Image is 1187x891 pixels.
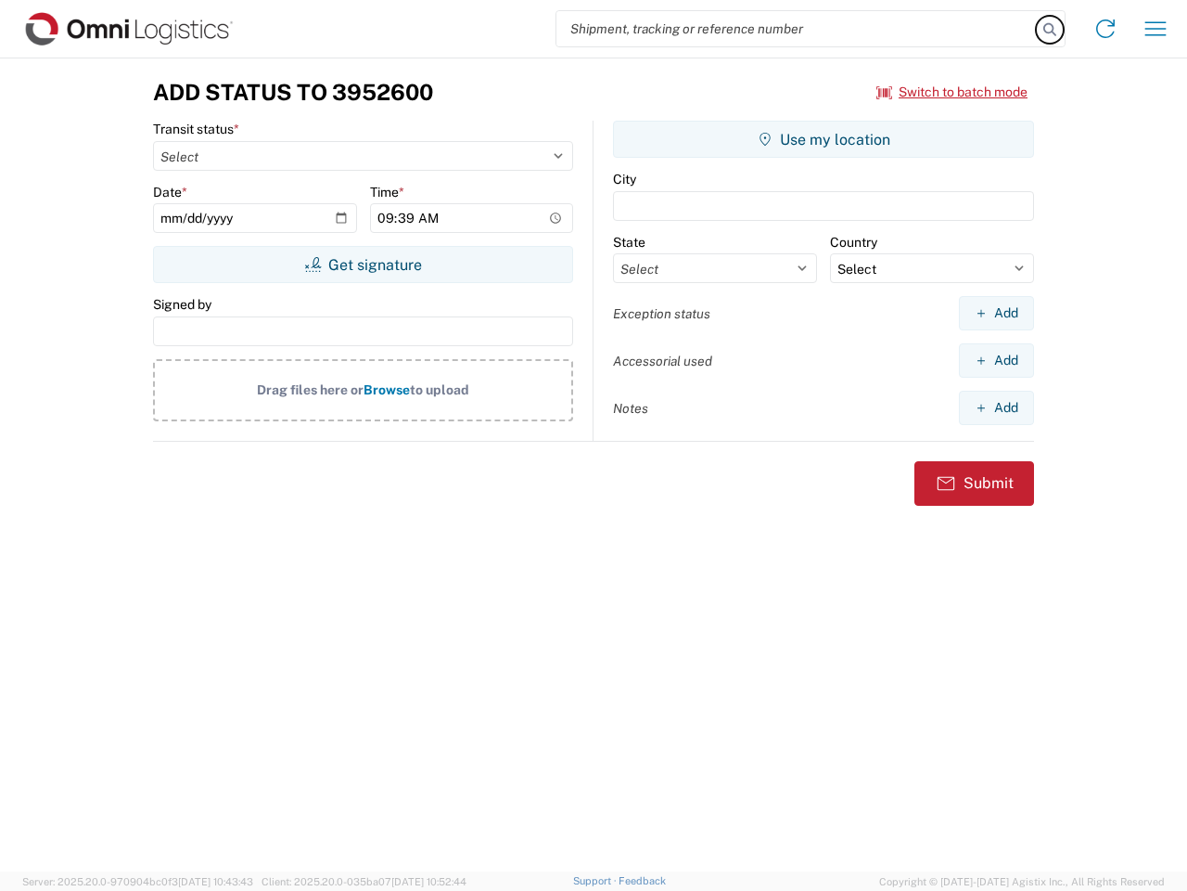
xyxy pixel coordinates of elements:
[262,876,466,887] span: Client: 2025.20.0-035ba07
[959,343,1034,378] button: Add
[830,234,877,251] label: Country
[153,121,239,137] label: Transit status
[153,246,573,283] button: Get signature
[613,400,648,417] label: Notes
[613,171,636,187] label: City
[153,79,433,106] h3: Add Status to 3952600
[573,875,619,886] a: Support
[879,873,1165,890] span: Copyright © [DATE]-[DATE] Agistix Inc., All Rights Reserved
[959,391,1034,425] button: Add
[257,382,364,397] span: Drag files here or
[391,876,466,887] span: [DATE] 10:52:44
[914,461,1034,506] button: Submit
[613,305,710,322] label: Exception status
[370,184,404,200] label: Time
[613,234,645,251] label: State
[613,121,1034,158] button: Use my location
[959,296,1034,330] button: Add
[364,382,410,397] span: Browse
[22,876,253,887] span: Server: 2025.20.0-970904bc0f3
[178,876,253,887] span: [DATE] 10:43:43
[153,296,211,313] label: Signed by
[153,184,187,200] label: Date
[556,11,1037,46] input: Shipment, tracking or reference number
[613,353,712,369] label: Accessorial used
[410,382,469,397] span: to upload
[619,875,666,886] a: Feedback
[876,77,1027,108] button: Switch to batch mode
